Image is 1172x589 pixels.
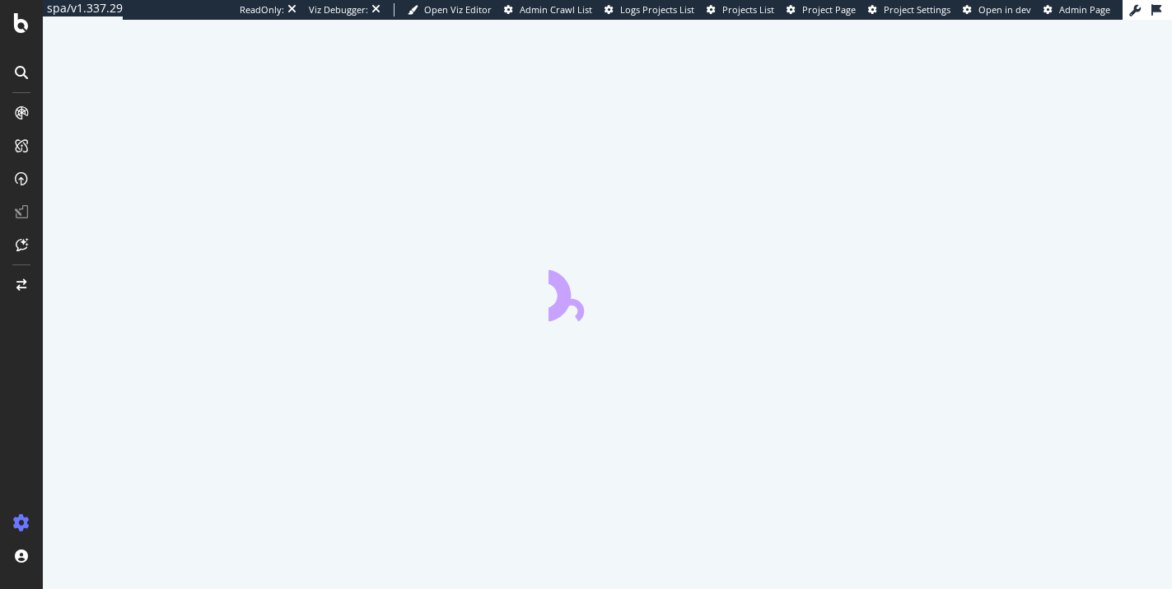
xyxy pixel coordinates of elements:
[802,3,856,16] span: Project Page
[549,262,667,321] div: animation
[1044,3,1110,16] a: Admin Page
[424,3,492,16] span: Open Viz Editor
[240,3,284,16] div: ReadOnly:
[787,3,856,16] a: Project Page
[408,3,492,16] a: Open Viz Editor
[884,3,950,16] span: Project Settings
[520,3,592,16] span: Admin Crawl List
[605,3,694,16] a: Logs Projects List
[978,3,1031,16] span: Open in dev
[722,3,774,16] span: Projects List
[504,3,592,16] a: Admin Crawl List
[868,3,950,16] a: Project Settings
[963,3,1031,16] a: Open in dev
[620,3,694,16] span: Logs Projects List
[309,3,368,16] div: Viz Debugger:
[707,3,774,16] a: Projects List
[1059,3,1110,16] span: Admin Page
